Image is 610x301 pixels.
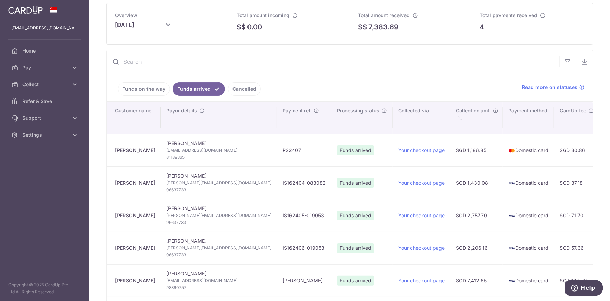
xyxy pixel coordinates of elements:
[398,278,445,283] a: Your checkout page
[450,232,503,264] td: SGD 2,206.16
[115,212,155,219] div: [PERSON_NAME]
[237,12,289,18] span: Total amount incoming
[166,186,271,193] span: 96637733
[166,219,271,226] span: 96637733
[277,199,331,232] td: IS162405-019053
[22,64,69,71] span: Pay
[450,134,503,166] td: SGD 1,186.85
[22,98,69,105] span: Refer & Save
[565,280,603,297] iframe: Opens a widget where you can find more information
[11,25,78,32] p: [EMAIL_ADDRESS][DOMAIN_NAME]
[228,82,261,96] a: Cancelled
[480,22,484,32] p: 4
[337,211,374,220] span: Funds arrived
[358,12,410,18] span: Total amount received
[8,6,43,14] img: CardUp
[173,82,225,96] a: Funds arrived
[337,107,379,114] span: Processing status
[22,47,69,54] span: Home
[166,252,271,259] span: 96637733
[277,232,331,264] td: IS162406-019053
[337,178,374,188] span: Funds arrived
[456,107,491,114] span: Collection amt.
[166,107,197,114] span: Payor details
[503,232,554,264] td: Domestic card
[277,134,331,166] td: RS2407
[554,264,600,297] td: SGD 192.73
[398,147,445,153] a: Your checkout page
[331,102,393,134] th: Processing status
[16,5,30,11] span: Help
[166,284,271,291] span: 98360757
[522,84,584,91] a: Read more on statuses
[107,102,161,134] th: Customer name
[166,179,271,186] span: [PERSON_NAME][EMAIL_ADDRESS][DOMAIN_NAME]
[161,102,277,134] th: Payor details
[560,107,586,114] span: CardUp fee
[166,277,271,284] span: [EMAIL_ADDRESS][DOMAIN_NAME]
[166,147,271,154] span: [EMAIL_ADDRESS][DOMAIN_NAME]
[161,232,277,264] td: [PERSON_NAME]
[237,22,246,32] span: S$
[450,199,503,232] td: SGD 2,757.70
[277,102,331,134] th: Payment ref.
[161,166,277,199] td: [PERSON_NAME]
[503,264,554,297] td: Domestic card
[508,278,515,285] img: visa-sm-192604c4577d2d35970c8ed26b86981c2741ebd56154ab54ad91a526f0f24972.png
[522,84,577,91] span: Read more on statuses
[277,166,331,199] td: IS162404-083082
[337,145,374,155] span: Funds arrived
[161,199,277,232] td: [PERSON_NAME]
[115,12,137,18] span: Overview
[115,277,155,284] div: [PERSON_NAME]
[398,180,445,186] a: Your checkout page
[358,22,367,32] span: S$
[282,107,311,114] span: Payment ref.
[115,245,155,252] div: [PERSON_NAME]
[554,199,600,232] td: SGD 71.70
[369,22,399,32] p: 7,383.69
[554,134,600,166] td: SGD 30.86
[508,245,515,252] img: visa-sm-192604c4577d2d35970c8ed26b86981c2741ebd56154ab54ad91a526f0f24972.png
[161,264,277,297] td: [PERSON_NAME]
[277,264,331,297] td: [PERSON_NAME]
[115,147,155,154] div: [PERSON_NAME]
[337,243,374,253] span: Funds arrived
[503,134,554,166] td: Domestic card
[503,199,554,232] td: Domestic card
[554,232,600,264] td: SGD 57.36
[503,166,554,199] td: Domestic card
[166,212,271,219] span: [PERSON_NAME][EMAIL_ADDRESS][DOMAIN_NAME]
[554,166,600,199] td: SGD 37.18
[398,212,445,218] a: Your checkout page
[107,50,559,73] input: Search
[247,22,262,32] p: 0.00
[166,154,271,161] span: 81189365
[118,82,170,96] a: Funds on the way
[398,245,445,251] a: Your checkout page
[337,276,374,286] span: Funds arrived
[554,102,600,134] th: CardUp fee
[503,102,554,134] th: Payment method
[508,180,515,187] img: visa-sm-192604c4577d2d35970c8ed26b86981c2741ebd56154ab54ad91a526f0f24972.png
[393,102,450,134] th: Collected via
[22,115,69,122] span: Support
[22,131,69,138] span: Settings
[166,245,271,252] span: [PERSON_NAME][EMAIL_ADDRESS][DOMAIN_NAME]
[508,212,515,219] img: visa-sm-192604c4577d2d35970c8ed26b86981c2741ebd56154ab54ad91a526f0f24972.png
[115,179,155,186] div: [PERSON_NAME]
[450,166,503,199] td: SGD 1,430.08
[161,134,277,166] td: [PERSON_NAME]
[450,264,503,297] td: SGD 7,412.65
[22,81,69,88] span: Collect
[508,147,515,154] img: mastercard-sm-87a3fd1e0bddd137fecb07648320f44c262e2538e7db6024463105ddbc961eb2.png
[480,12,537,18] span: Total payments received
[450,102,503,134] th: Collection amt. : activate to sort column ascending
